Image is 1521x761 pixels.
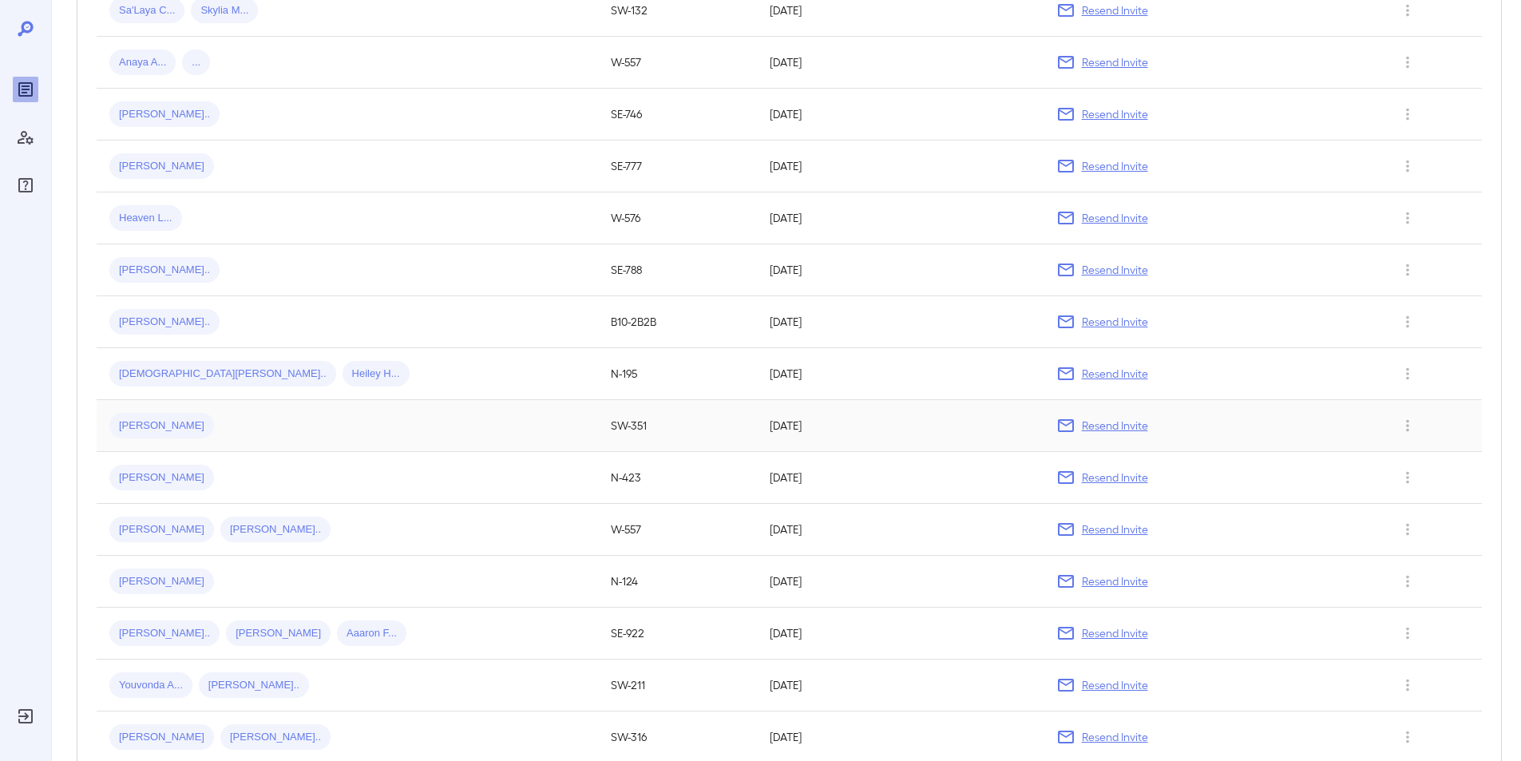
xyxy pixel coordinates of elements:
td: [DATE] [757,608,1043,660]
td: W-557 [598,37,757,89]
span: [PERSON_NAME] [109,730,214,745]
span: [PERSON_NAME] [109,418,214,434]
div: Manage Users [13,125,38,150]
td: [DATE] [757,141,1043,192]
div: FAQ [13,172,38,198]
span: Aaaron F... [337,626,406,641]
button: Row Actions [1395,672,1420,698]
td: N-195 [598,348,757,400]
td: SW-351 [598,400,757,452]
span: [PERSON_NAME].. [220,730,331,745]
td: B10-2B2B [598,296,757,348]
span: [PERSON_NAME] [226,626,331,641]
button: Row Actions [1395,465,1420,490]
p: Resend Invite [1082,210,1148,226]
span: Heaven L... [109,211,182,226]
span: Skylia M... [191,3,258,18]
td: [DATE] [757,192,1043,244]
span: [DEMOGRAPHIC_DATA][PERSON_NAME].. [109,367,336,382]
p: Resend Invite [1082,366,1148,382]
button: Row Actions [1395,153,1420,179]
td: [DATE] [757,244,1043,296]
span: [PERSON_NAME].. [220,522,331,537]
p: Resend Invite [1082,573,1148,589]
td: SW-211 [598,660,757,711]
span: [PERSON_NAME] [109,159,214,174]
span: [PERSON_NAME] [109,522,214,537]
button: Row Actions [1395,257,1420,283]
td: [DATE] [757,452,1043,504]
td: W-557 [598,504,757,556]
span: ... [182,55,210,70]
p: Resend Invite [1082,106,1148,122]
td: N-423 [598,452,757,504]
span: Sa'Laya C... [109,3,184,18]
p: Resend Invite [1082,625,1148,641]
td: SE-777 [598,141,757,192]
div: Reports [13,77,38,102]
button: Row Actions [1395,205,1420,231]
td: [DATE] [757,89,1043,141]
span: [PERSON_NAME].. [109,315,220,330]
button: Row Actions [1395,309,1420,335]
span: [PERSON_NAME].. [109,626,220,641]
td: [DATE] [757,296,1043,348]
td: N-124 [598,556,757,608]
span: [PERSON_NAME].. [199,678,309,693]
td: SE-746 [598,89,757,141]
button: Row Actions [1395,517,1420,542]
button: Row Actions [1395,50,1420,75]
div: Log Out [13,704,38,729]
p: Resend Invite [1082,521,1148,537]
span: Youvonda A... [109,678,192,693]
button: Row Actions [1395,413,1420,438]
span: Anaya A... [109,55,176,70]
td: SE-922 [598,608,757,660]
td: [DATE] [757,348,1043,400]
span: [PERSON_NAME].. [109,107,220,122]
p: Resend Invite [1082,677,1148,693]
p: Resend Invite [1082,262,1148,278]
span: Heiley H... [343,367,410,382]
td: [DATE] [757,37,1043,89]
p: Resend Invite [1082,54,1148,70]
span: [PERSON_NAME] [109,574,214,589]
button: Row Actions [1395,724,1420,750]
td: [DATE] [757,556,1043,608]
p: Resend Invite [1082,729,1148,745]
td: [DATE] [757,660,1043,711]
td: [DATE] [757,400,1043,452]
button: Row Actions [1395,569,1420,594]
td: SE-788 [598,244,757,296]
button: Row Actions [1395,101,1420,127]
button: Row Actions [1395,361,1420,386]
span: [PERSON_NAME].. [109,263,220,278]
td: W-576 [598,192,757,244]
p: Resend Invite [1082,418,1148,434]
button: Row Actions [1395,620,1420,646]
p: Resend Invite [1082,2,1148,18]
p: Resend Invite [1082,470,1148,486]
td: [DATE] [757,504,1043,556]
p: Resend Invite [1082,314,1148,330]
span: [PERSON_NAME] [109,470,214,486]
p: Resend Invite [1082,158,1148,174]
